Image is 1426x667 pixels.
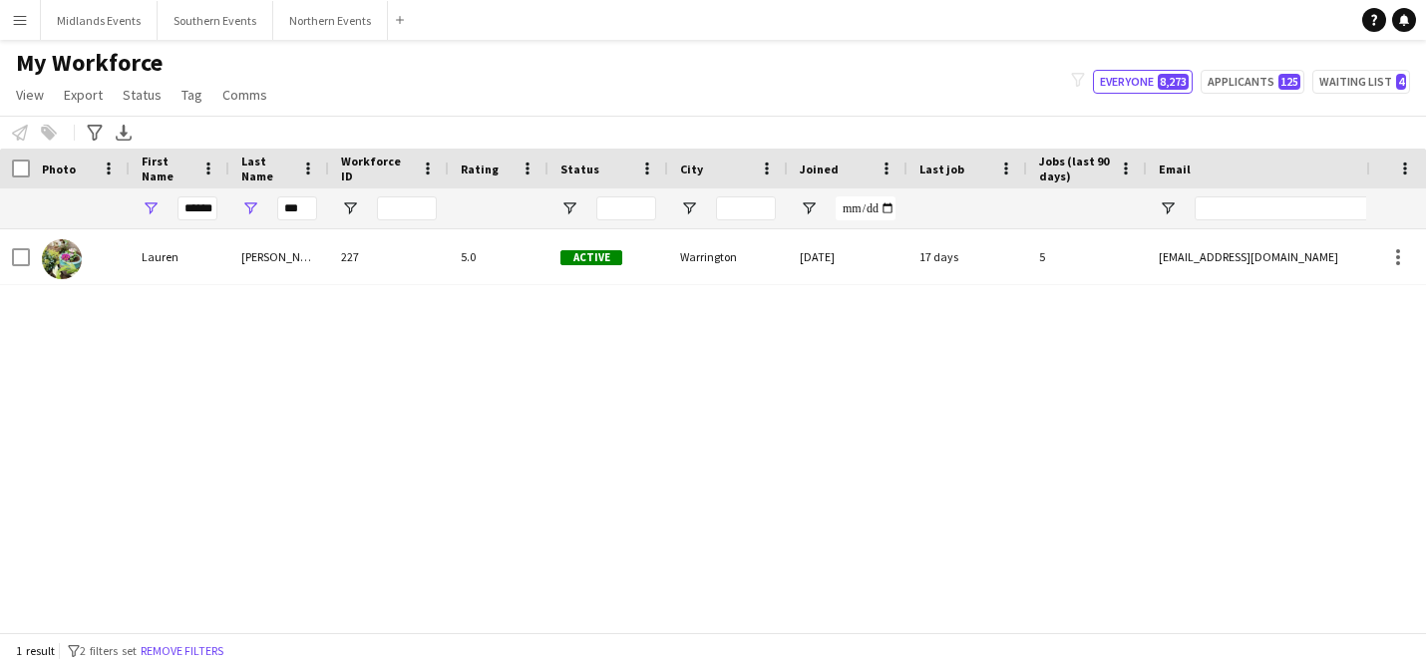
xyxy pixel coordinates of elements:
[137,640,227,662] button: Remove filters
[42,239,82,279] img: Lauren Sutton
[1158,74,1189,90] span: 8,273
[8,82,52,108] a: View
[273,1,388,40] button: Northern Events
[596,196,656,220] input: Status Filter Input
[142,199,160,217] button: Open Filter Menu
[560,250,622,265] span: Active
[56,82,111,108] a: Export
[560,199,578,217] button: Open Filter Menu
[1159,199,1177,217] button: Open Filter Menu
[277,196,317,220] input: Last Name Filter Input
[907,229,1027,284] div: 17 days
[461,162,499,176] span: Rating
[16,86,44,104] span: View
[377,196,437,220] input: Workforce ID Filter Input
[181,86,202,104] span: Tag
[1201,70,1304,94] button: Applicants125
[1278,74,1300,90] span: 125
[41,1,158,40] button: Midlands Events
[919,162,964,176] span: Last job
[800,199,818,217] button: Open Filter Menu
[64,86,103,104] span: Export
[800,162,839,176] span: Joined
[214,82,275,108] a: Comms
[329,229,449,284] div: 227
[158,1,273,40] button: Southern Events
[716,196,776,220] input: City Filter Input
[668,229,788,284] div: Warrington
[836,196,895,220] input: Joined Filter Input
[80,643,137,658] span: 2 filters set
[341,154,413,183] span: Workforce ID
[83,121,107,145] app-action-btn: Advanced filters
[1093,70,1193,94] button: Everyone8,273
[241,154,293,183] span: Last Name
[229,229,329,284] div: [PERSON_NAME]
[1396,74,1406,90] span: 4
[115,82,170,108] a: Status
[1312,70,1410,94] button: Waiting list4
[788,229,907,284] div: [DATE]
[560,162,599,176] span: Status
[130,229,229,284] div: Lauren
[142,154,193,183] span: First Name
[1159,162,1191,176] span: Email
[1039,154,1111,183] span: Jobs (last 90 days)
[341,199,359,217] button: Open Filter Menu
[680,199,698,217] button: Open Filter Menu
[449,229,548,284] div: 5.0
[174,82,210,108] a: Tag
[178,196,217,220] input: First Name Filter Input
[680,162,703,176] span: City
[112,121,136,145] app-action-btn: Export XLSX
[241,199,259,217] button: Open Filter Menu
[42,162,76,176] span: Photo
[222,86,267,104] span: Comms
[16,48,163,78] span: My Workforce
[1027,229,1147,284] div: 5
[123,86,162,104] span: Status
